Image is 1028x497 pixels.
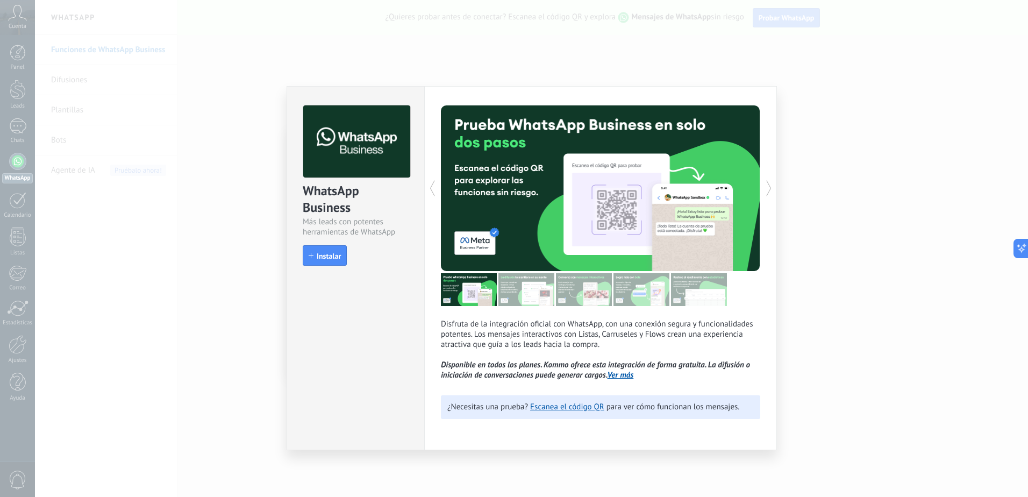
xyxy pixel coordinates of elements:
[530,402,604,412] a: Escanea el código QR
[441,319,760,380] p: Disfruta de la integración oficial con WhatsApp, con una conexión segura y funcionalidades potent...
[303,182,409,217] div: WhatsApp Business
[447,402,528,412] span: ¿Necesitas una prueba?
[441,360,750,380] i: Disponible en todos los planes. Kommo ofrece esta integración de forma gratuita. La difusión o in...
[441,273,497,306] img: tour_image_7a4924cebc22ed9e3259523e50fe4fd6.png
[303,105,410,178] img: logo_main.png
[556,273,612,306] img: tour_image_1009fe39f4f058b759f0df5a2b7f6f06.png
[303,245,347,266] button: Instalar
[613,273,669,306] img: tour_image_62c9952fc9cf984da8d1d2aa2c453724.png
[608,370,634,380] a: Ver más
[671,273,727,306] img: tour_image_cc377002d0016b7ebaeb4dbe65cb2175.png
[498,273,554,306] img: tour_image_cc27419dad425b0ae96c2716632553fa.png
[606,402,740,412] span: para ver cómo funcionan los mensajes.
[303,217,409,237] div: Más leads con potentes herramientas de WhatsApp
[317,252,341,260] span: Instalar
